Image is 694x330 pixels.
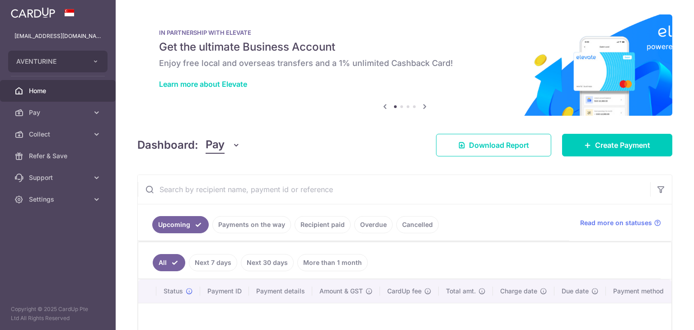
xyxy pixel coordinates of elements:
p: [EMAIL_ADDRESS][DOMAIN_NAME] [14,32,101,41]
th: Payment details [249,279,312,303]
span: Settings [29,195,89,204]
span: Read more on statuses [580,218,652,227]
span: Home [29,86,89,95]
a: Upcoming [152,216,209,233]
span: AVENTURINE [16,57,83,66]
th: Payment ID [200,279,249,303]
button: AVENTURINE [8,51,108,72]
span: Pay [29,108,89,117]
a: Read more on statuses [580,218,661,227]
a: Overdue [354,216,393,233]
a: Payments on the way [212,216,291,233]
a: All [153,254,185,271]
span: Download Report [469,140,529,151]
span: Amount & GST [319,287,363,296]
span: Collect [29,130,89,139]
span: Charge date [500,287,537,296]
input: Search by recipient name, payment id or reference [138,175,650,204]
span: Create Payment [595,140,650,151]
a: Learn more about Elevate [159,80,247,89]
th: Payment method [606,279,675,303]
button: Pay [206,137,240,154]
img: Renovation banner [137,14,672,116]
a: Next 30 days [241,254,294,271]
a: More than 1 month [297,254,368,271]
span: CardUp fee [387,287,422,296]
span: Due date [562,287,589,296]
a: Next 7 days [189,254,237,271]
h6: Enjoy free local and overseas transfers and a 1% unlimited Cashback Card! [159,58,651,69]
a: Create Payment [562,134,672,156]
h4: Dashboard: [137,137,198,153]
a: Download Report [436,134,551,156]
span: Pay [206,137,225,154]
span: Status [164,287,183,296]
a: Recipient paid [295,216,351,233]
h5: Get the ultimate Business Account [159,40,651,54]
a: Cancelled [396,216,439,233]
span: Total amt. [446,287,476,296]
img: CardUp [11,7,55,18]
p: IN PARTNERSHIP WITH ELEVATE [159,29,651,36]
span: Support [29,173,89,182]
span: Refer & Save [29,151,89,160]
